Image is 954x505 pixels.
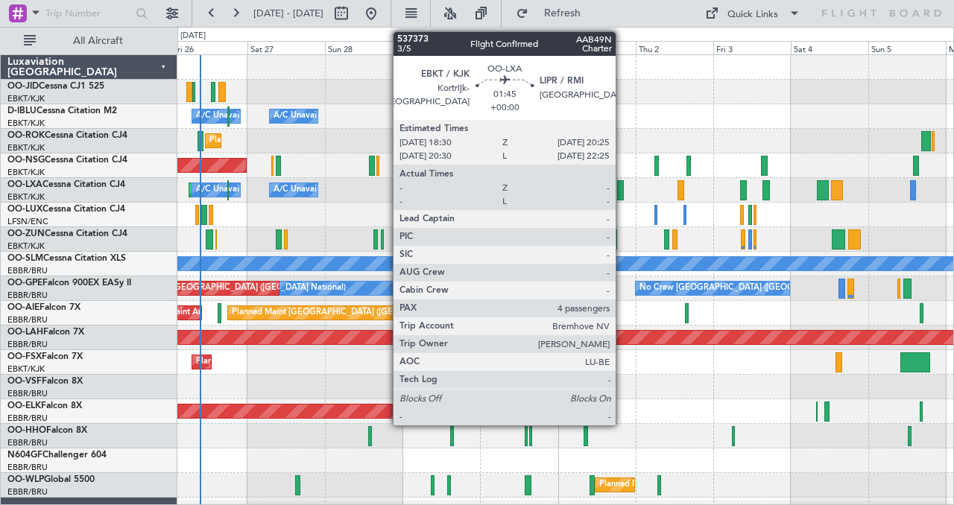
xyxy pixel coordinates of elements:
span: N604GF [7,451,42,460]
span: OO-NSG [7,156,45,165]
a: EBBR/BRU [7,486,48,498]
span: OO-JID [7,82,39,91]
a: EBBR/BRU [7,290,48,301]
a: EBKT/KJK [7,167,45,178]
span: All Aircraft [39,36,157,46]
a: N604GFChallenger 604 [7,451,107,460]
span: OO-SLM [7,254,43,263]
div: Fri 26 [170,41,247,54]
a: OO-FSXFalcon 7X [7,352,83,361]
a: OO-NSGCessna Citation CJ4 [7,156,127,165]
a: EBBR/BRU [7,265,48,276]
div: A/C Unavailable [GEOGRAPHIC_DATA] ([GEOGRAPHIC_DATA] National) [196,179,473,201]
a: EBBR/BRU [7,413,48,424]
span: OO-GPE [7,279,42,288]
span: OO-HHO [7,426,46,435]
a: EBKT/KJK [7,363,45,375]
a: EBKT/KJK [7,191,45,203]
div: Wed 1 [558,41,636,54]
span: OO-AIE [7,303,40,312]
div: Planned Maint [GEOGRAPHIC_DATA] ([GEOGRAPHIC_DATA]) [232,302,467,324]
div: No Crew [GEOGRAPHIC_DATA] ([GEOGRAPHIC_DATA] National) [639,277,889,299]
div: [DATE] [180,30,206,42]
div: [DATE] [560,30,586,42]
button: Refresh [509,1,598,25]
a: OO-LUXCessna Citation CJ4 [7,205,125,214]
button: All Aircraft [16,29,162,53]
span: D-IBLU [7,107,37,115]
div: Fri 3 [713,41,791,54]
div: A/C Unavailable [GEOGRAPHIC_DATA]-[GEOGRAPHIC_DATA] [274,105,511,127]
span: OO-VSF [7,377,42,386]
span: [DATE] - [DATE] [253,7,323,20]
div: Mon 29 [402,41,480,54]
a: OO-LXACessna Citation CJ4 [7,180,125,189]
a: EBBR/BRU [7,314,48,325]
a: OO-ZUNCessna Citation CJ4 [7,229,127,238]
a: OO-GPEFalcon 900EX EASy II [7,279,131,288]
a: EBBR/BRU [7,437,48,448]
a: OO-SLMCessna Citation XLS [7,254,126,263]
a: OO-ELKFalcon 8X [7,401,82,410]
div: Sun 28 [325,41,402,54]
a: EBKT/KJK [7,93,45,104]
a: OO-ROKCessna Citation CJ4 [7,131,127,140]
a: OO-LAHFalcon 7X [7,328,84,337]
span: OO-LXA [7,180,42,189]
div: Planned Maint [GEOGRAPHIC_DATA] ([GEOGRAPHIC_DATA] National) [116,277,385,299]
a: EBBR/BRU [7,462,48,473]
span: Refresh [531,8,594,19]
div: Quick Links [727,7,778,22]
a: EBKT/KJK [7,241,45,252]
div: Sat 27 [247,41,325,54]
a: D-IBLUCessna Citation M2 [7,107,117,115]
a: OO-HHOFalcon 8X [7,426,87,435]
a: OO-WLPGlobal 5500 [7,475,95,484]
a: LFSN/ENC [7,216,48,227]
a: OO-VSFFalcon 8X [7,377,83,386]
div: A/C Unavailable [GEOGRAPHIC_DATA] ([GEOGRAPHIC_DATA] National) [196,105,473,127]
div: Sat 4 [791,41,868,54]
div: Unplanned Maint Amsterdam (Schiphol) [125,302,276,324]
span: OO-ELK [7,401,41,410]
div: Planned Maint Kortrijk-[GEOGRAPHIC_DATA] [209,130,383,152]
span: OO-FSX [7,352,42,361]
div: Sun 5 [868,41,946,54]
div: Tue 30 [480,41,557,54]
span: OO-ZUN [7,229,45,238]
a: EBKT/KJK [7,118,45,129]
a: EBBR/BRU [7,339,48,350]
button: Quick Links [698,1,808,25]
a: EBKT/KJK [7,142,45,153]
a: OO-AIEFalcon 7X [7,303,80,312]
input: Trip Number [45,2,131,25]
div: Planned Maint Kortrijk-[GEOGRAPHIC_DATA] [429,80,603,103]
span: OO-WLP [7,475,44,484]
div: A/C Unavailable [274,179,335,201]
a: EBBR/BRU [7,388,48,399]
div: Thu 2 [636,41,713,54]
span: OO-LUX [7,205,42,214]
div: Planned Maint Kortrijk-[GEOGRAPHIC_DATA] [196,351,370,373]
div: Planned Maint Milan (Linate) [599,474,707,496]
span: OO-ROK [7,131,45,140]
a: OO-JIDCessna CJ1 525 [7,82,104,91]
span: OO-LAH [7,328,43,337]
